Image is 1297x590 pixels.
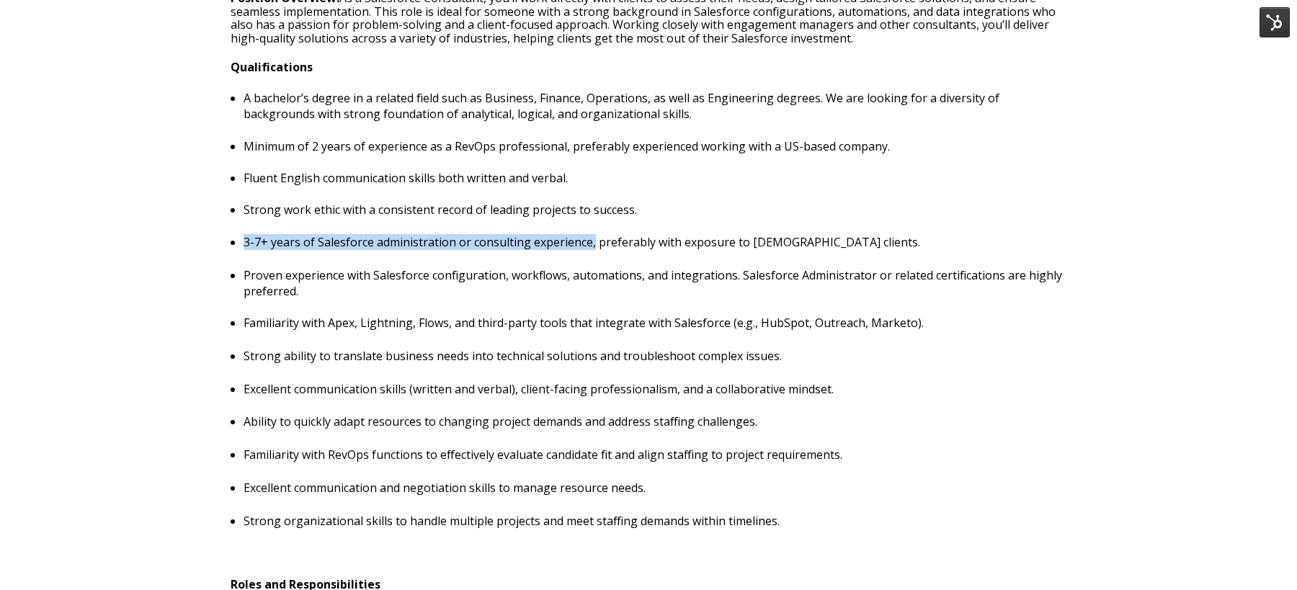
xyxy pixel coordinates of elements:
[244,315,1066,331] p: Familiarity with Apex, Lightning, Flows, and third-party tools that integrate with Salesforce (e....
[244,170,1066,186] p: Fluent English communication skills both written and verbal.
[244,90,1066,122] p: A bachelor’s degree in a related field such as Business, Finance, Operations, as well as Engineer...
[231,59,313,75] strong: Qualifications
[244,480,1066,496] p: Excellent communication and negotiation skills to manage resource needs.
[244,447,1066,462] p: Familiarity with RevOps functions to effectively evaluate candidate fit and align staffing to pro...
[244,513,1066,529] p: Strong organizational skills to handle multiple projects and meet staffing demands within timelines.
[244,138,1066,154] p: Minimum of 2 years of experience as a RevOps professional, preferably experienced working with a ...
[1260,7,1290,37] img: HubSpot Tools Menu Toggle
[244,202,1066,218] p: Strong work ethic with a consistent record of leading projects to success.
[244,381,1066,397] p: Excellent communication skills (written and verbal), client-facing professionalism, and a collabo...
[244,267,1066,299] p: Proven experience with Salesforce configuration, workflows, automations, and integrations. Salesf...
[244,348,1066,364] p: Strong ability to translate business needs into technical solutions and troubleshoot complex issues.
[244,414,1066,429] p: Ability to quickly adapt resources to changing project demands and address staffing challenges.
[244,234,1066,250] p: 3-7+ years of Salesforce administration or consulting experience, preferably with exposure to [DE...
